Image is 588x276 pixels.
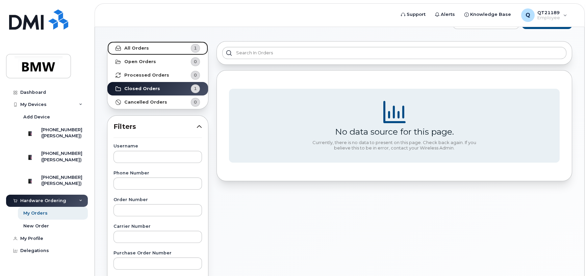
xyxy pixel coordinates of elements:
a: Alerts [430,8,460,21]
span: 0 [194,58,197,65]
iframe: Messenger Launcher [559,247,583,271]
span: Alerts [441,11,455,18]
strong: All Orders [124,46,149,51]
label: Phone Number [113,171,202,175]
label: Order Number [113,198,202,202]
div: QT21189 [516,8,572,22]
strong: Open Orders [124,59,156,64]
label: Username [113,144,202,148]
a: Support [396,8,430,21]
span: Q [526,11,530,19]
div: No data source for this page. [335,127,454,137]
span: Orders [120,18,157,28]
a: Processed Orders0 [107,68,208,82]
span: Knowledge Base [470,11,511,18]
span: 1 [194,45,197,51]
a: Closed Orders1 [107,82,208,95]
strong: Cancelled Orders [124,100,167,105]
input: Search in orders [222,47,566,59]
a: Open Orders0 [107,55,208,68]
span: QT21189 [537,10,560,15]
label: Carrier Number [113,224,202,229]
a: Cancelled Orders0 [107,95,208,109]
span: Filters [113,122,197,132]
label: Purchase Order Number [113,251,202,255]
a: Knowledge Base [460,8,516,21]
strong: Processed Orders [124,73,169,78]
span: Support [407,11,426,18]
div: Currently, there is no data to present on this page. Check back again. If you believe this to be ... [310,140,479,150]
span: 0 [194,99,197,105]
span: Employee [537,15,560,21]
a: All Orders1 [107,42,208,55]
strong: Closed Orders [124,86,160,91]
span: 1 [194,85,197,92]
span: 0 [194,72,197,78]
